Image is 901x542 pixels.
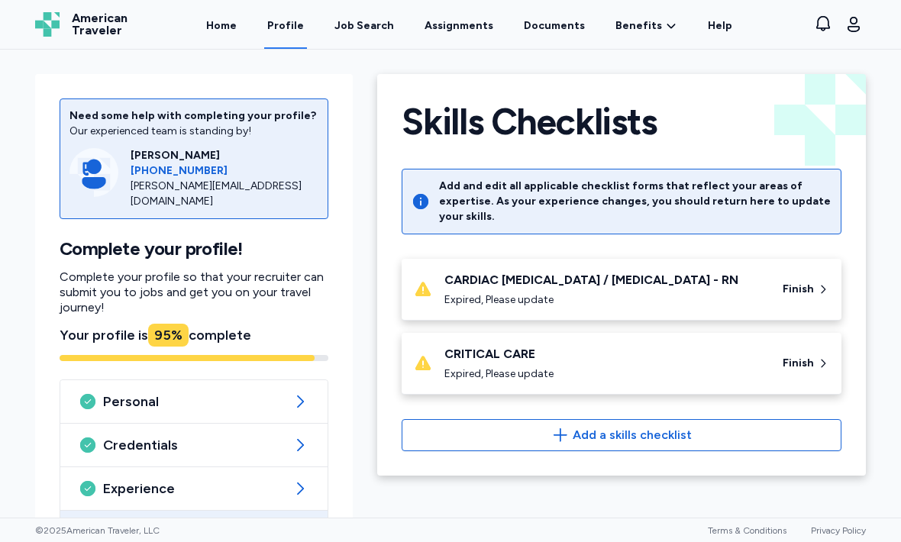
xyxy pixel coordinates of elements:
div: [PERSON_NAME] [131,148,318,163]
span: Add a skills checklist [573,426,692,444]
span: American Traveler [72,12,128,37]
a: Benefits [615,18,677,34]
span: Finish [783,356,814,371]
img: Logo [35,12,60,37]
div: 95 % [148,324,189,347]
div: Our experienced team is standing by! [69,124,318,139]
h1: Skills Checklists [402,98,657,144]
div: Expired, Please update [444,366,764,382]
span: Credentials [103,436,285,454]
div: CARDIAC [MEDICAL_DATA] / [MEDICAL_DATA] - RNExpired, Please updateFinish [402,259,841,321]
a: Terms & Conditions [708,525,786,536]
div: CARDIAC [MEDICAL_DATA] / [MEDICAL_DATA] - RN [444,271,764,289]
div: Your profile is complete [60,324,328,346]
div: CRITICAL CAREExpired, Please updateFinish [402,333,841,395]
p: Complete your profile so that your recruiter can submit you to jobs and get you on your travel jo... [60,269,328,315]
h1: Complete your profile! [60,237,328,260]
img: Consultant [69,148,118,197]
div: [PERSON_NAME][EMAIL_ADDRESS][DOMAIN_NAME] [131,179,318,209]
span: Finish [783,282,814,297]
div: CRITICAL CARE [444,345,764,363]
button: Add a skills checklist [402,419,841,451]
div: Need some help with completing your profile? [69,108,318,124]
div: Add and edit all applicable checklist forms that reflect your areas of expertise. As your experie... [439,179,832,224]
a: [PHONE_NUMBER] [131,163,318,179]
span: Benefits [615,18,662,34]
span: © 2025 American Traveler, LLC [35,524,160,537]
a: Privacy Policy [811,525,866,536]
div: Expired, Please update [444,292,764,308]
a: Profile [264,2,307,49]
div: Job Search [334,18,394,34]
span: Experience [103,479,285,498]
span: Personal [103,392,285,411]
